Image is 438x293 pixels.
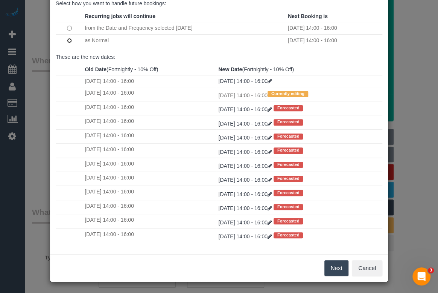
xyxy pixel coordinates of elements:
td: [DATE] 14:00 - 16:00 [83,158,216,172]
span: Forecasted [274,204,303,210]
a: [DATE] 14:00 - 16:00 [218,78,272,84]
a: [DATE] 14:00 - 16:00 [218,233,273,239]
td: [DATE] 14:00 - 16:00 [83,214,216,228]
span: Forecasted [274,162,303,168]
td: [DATE] 14:00 - 16:00 [83,87,216,101]
td: [DATE] 14:00 - 16:00 [83,228,216,242]
a: [DATE] 14:00 - 16:00 [218,219,273,226]
th: (Fortnightly - 10% Off) [216,64,382,75]
span: 3 [428,267,434,273]
button: Cancel [352,260,382,276]
th: (Fortnightly - 10% Off) [83,64,216,75]
iframe: Intercom live chat [412,267,430,285]
td: [DATE] 14:00 - 16:00 [286,22,382,34]
a: [DATE] 14:00 - 16:00 [218,205,273,211]
a: [DATE] 14:00 - 16:00 [218,106,273,112]
td: [DATE] 14:00 - 16:00 [83,75,216,87]
a: [DATE] 14:00 - 16:00 [218,121,273,127]
span: Forecasted [274,119,303,125]
td: [DATE] 14:00 - 16:00 [83,172,216,186]
td: [DATE] 14:00 - 16:00 [83,129,216,143]
strong: Old Date [85,66,106,72]
strong: New Date [218,66,242,72]
td: from the Date and Frequency selected [DATE] [83,22,286,34]
span: Forecasted [274,190,303,196]
strong: Next Booking is [288,13,328,19]
span: Forecasted [274,176,303,182]
td: [DATE] 14:00 - 16:00 [216,87,382,101]
td: [DATE] 14:00 - 16:00 [83,186,216,200]
a: [DATE] 14:00 - 16:00 [218,177,273,183]
span: Forecasted [274,133,303,140]
td: [DATE] 14:00 - 16:00 [83,144,216,158]
span: Forecasted [274,105,303,111]
td: [DATE] 14:00 - 16:00 [83,115,216,129]
a: [DATE] 14:00 - 16:00 [218,163,273,169]
td: [DATE] 14:00 - 16:00 [83,200,216,214]
strong: Recurring jobs will continue [85,13,155,19]
a: [DATE] 14:00 - 16:00 [218,191,273,197]
td: [DATE] 14:00 - 16:00 [286,34,382,46]
span: Forecasted [274,218,303,224]
span: Forecasted [274,147,303,153]
span: Currently editing [268,91,308,97]
span: Forecasted [274,232,303,238]
td: [DATE] 14:00 - 16:00 [83,101,216,115]
a: [DATE] 14:00 - 16:00 [218,135,273,141]
td: as Normal [83,34,286,46]
p: These are the new dates: [56,53,382,61]
button: Next [324,260,349,276]
a: [DATE] 14:00 - 16:00 [218,149,273,155]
